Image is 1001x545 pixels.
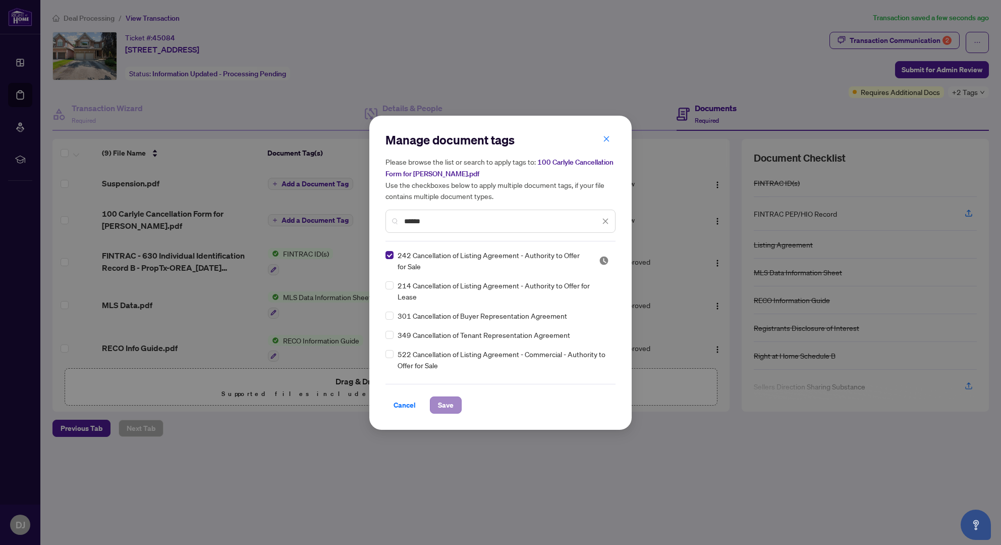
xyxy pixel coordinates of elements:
span: 100 Carlyle Cancellation Form for [PERSON_NAME].pdf [385,158,614,178]
span: Cancel [394,397,416,413]
span: close [602,218,609,225]
h5: Please browse the list or search to apply tags to: Use the checkboxes below to apply multiple doc... [385,156,616,202]
span: Save [438,397,454,413]
button: Cancel [385,397,424,414]
span: 214 Cancellation of Listing Agreement - Authority to Offer for Lease [398,280,609,302]
span: 522 Cancellation of Listing Agreement - Commercial - Authority to Offer for Sale [398,349,609,371]
span: 301 Cancellation of Buyer Representation Agreement [398,310,567,321]
button: Save [430,397,462,414]
span: 242 Cancellation of Listing Agreement - Authority to Offer for Sale [398,250,587,272]
button: Open asap [961,510,991,540]
span: 349 Cancellation of Tenant Representation Agreement [398,329,570,340]
span: close [603,135,610,142]
span: Pending Review [599,256,609,266]
h2: Manage document tags [385,132,616,148]
img: status [599,256,609,266]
